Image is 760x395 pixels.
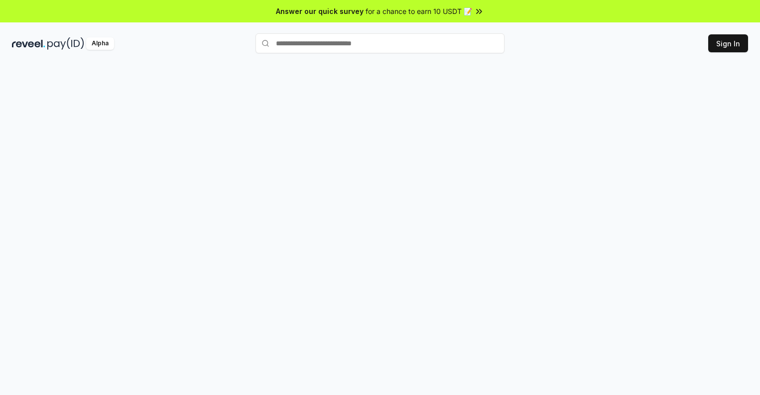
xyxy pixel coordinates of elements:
[47,37,84,50] img: pay_id
[12,37,45,50] img: reveel_dark
[86,37,114,50] div: Alpha
[276,6,364,16] span: Answer our quick survey
[366,6,472,16] span: for a chance to earn 10 USDT 📝
[708,34,748,52] button: Sign In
